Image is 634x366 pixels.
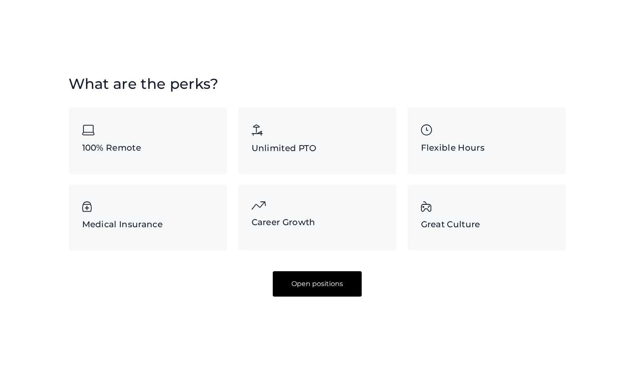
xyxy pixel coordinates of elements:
h3: Career Growth [252,216,383,228]
h2: What are the perks? [69,74,219,94]
h3: Medical Insurance [82,218,213,230]
h3: Unlimited PTO [252,142,383,154]
h3: 100% Remote [82,142,213,154]
iframe: Chat Widget [484,275,634,366]
h3: Flexible Hours [421,142,552,154]
a: Open positions [273,271,362,297]
h3: Great Culture [421,218,552,230]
